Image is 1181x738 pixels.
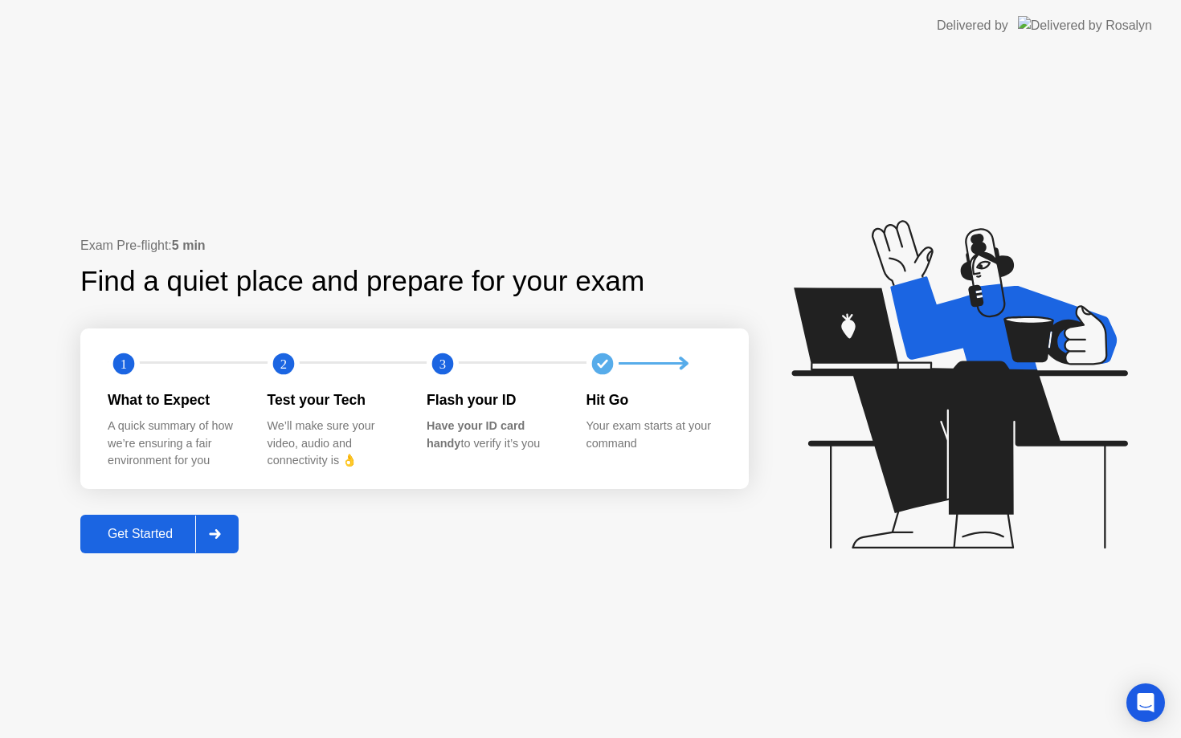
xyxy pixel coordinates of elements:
[1126,683,1165,722] div: Open Intercom Messenger
[586,418,721,452] div: Your exam starts at your command
[427,419,525,450] b: Have your ID card handy
[108,389,242,410] div: What to Expect
[427,389,561,410] div: Flash your ID
[268,418,402,470] div: We’ll make sure your video, audio and connectivity is 👌
[80,236,749,255] div: Exam Pre-flight:
[1018,16,1152,35] img: Delivered by Rosalyn
[121,356,127,371] text: 1
[172,239,206,252] b: 5 min
[80,260,647,303] div: Find a quiet place and prepare for your exam
[80,515,239,553] button: Get Started
[85,527,195,541] div: Get Started
[586,389,721,410] div: Hit Go
[268,389,402,410] div: Test your Tech
[427,418,561,452] div: to verify it’s you
[280,356,286,371] text: 2
[108,418,242,470] div: A quick summary of how we’re ensuring a fair environment for you
[439,356,446,371] text: 3
[937,16,1008,35] div: Delivered by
